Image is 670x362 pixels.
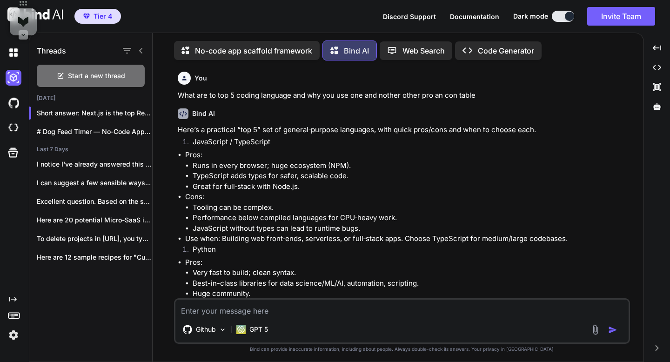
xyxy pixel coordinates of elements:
p: # Dog Feed Timer — No-Code App... [37,127,152,136]
h2: [DATE] [29,94,152,102]
img: darkAi-studio [6,70,21,86]
img: attachment [590,324,601,335]
img: Bind AI [7,7,63,21]
span: Dark mode [513,12,548,21]
p: Short answer: Next.js is the top React... [37,108,152,118]
button: premiumTier 4 [74,9,121,24]
li: Huge community. [193,288,628,299]
img: darkChat [6,45,21,60]
li: Best-in-class libraries for data science/ML/AI, automation, scripting. [193,278,628,289]
li: Python [185,244,628,257]
img: cloudideIcon [6,120,21,136]
p: What are to top 5 coding language and why you use one and nother other pro an con table [178,90,628,101]
h6: You [194,74,207,83]
h6: Bind AI [192,109,215,118]
li: Tooling can be complex. [193,202,628,213]
p: Bind AI [344,45,369,56]
span: Start a new thread [68,71,125,80]
p: Bind can provide inaccurate information, including about people. Always double-check its answers.... [174,346,630,353]
h2: Last 7 Days [29,146,152,153]
p: GPT 5 [249,325,268,334]
h1: Threads [37,45,66,56]
li: Use when: Building web front‑ends, serverless, or full‑stack apps. Choose TypeScript for medium/l... [185,234,628,244]
p: To delete projects in [URL], you typically... [37,234,152,243]
button: Documentation [450,12,499,21]
span: Tier 4 [94,12,112,21]
p: I can suggest a few sensible ways... [37,178,152,188]
button: Discord Support [383,12,436,21]
span: Documentation [450,13,499,20]
p: Here are 12 sample recipes for "Culinary... [37,253,152,262]
p: Github [196,325,216,334]
img: premium [83,13,90,19]
li: Very fast to build; clean syntax. [193,268,628,278]
p: Web Search [402,45,445,56]
img: githubDark [6,95,21,111]
p: Excellent question. Based on the screenshot, it's... [37,197,152,206]
button: Invite Team [587,7,655,26]
li: Performance below compiled languages for CPU‑heavy work. [193,213,628,223]
img: icon [608,325,617,335]
li: Runs in every browser; huge ecosystem (NPM). [193,161,628,171]
li: TypeScript adds types for safer, scalable code. [193,171,628,181]
img: GPT 5 [236,325,246,334]
p: I notice I've already answered this question... [37,160,152,169]
li: JavaScript / TypeScript [185,137,628,150]
li: Pros: [185,257,628,299]
p: Here’s a practical “top 5” set of general‑purpose languages, with quick pros/cons and when to cho... [178,125,628,135]
p: Code Generator [478,45,534,56]
p: No-code app scaffold framework [195,45,312,56]
img: Pick Models [219,326,227,334]
li: Cons: [185,192,628,234]
p: Here are 20 potential Micro-SaaS ideas based... [37,215,152,225]
span: Discord Support [383,13,436,20]
li: JavaScript without types can lead to runtime bugs. [193,223,628,234]
li: Great for full‑stack with Node.js. [193,181,628,192]
li: Pros: [185,150,628,192]
img: settings [6,327,21,343]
